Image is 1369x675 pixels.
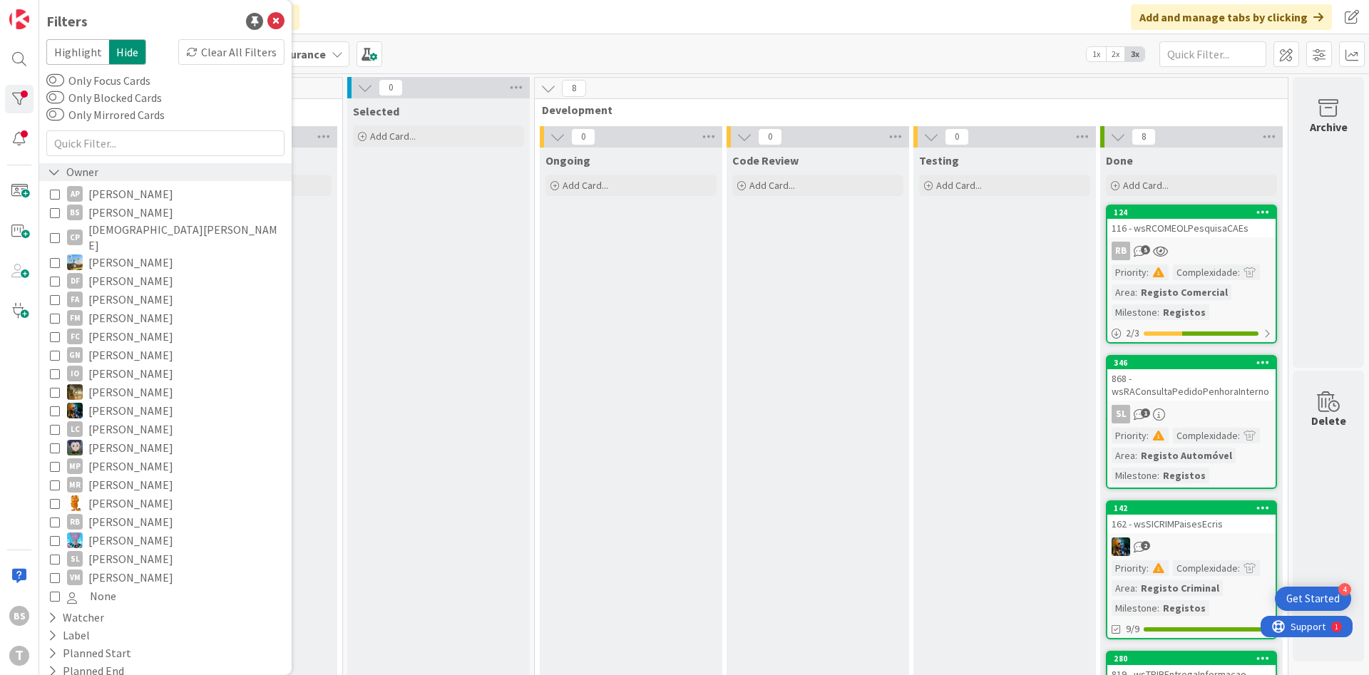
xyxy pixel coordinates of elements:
[1112,560,1147,576] div: Priority
[749,179,795,192] span: Add Card...
[46,89,162,106] label: Only Blocked Cards
[1137,284,1231,300] div: Registo Comercial
[88,185,173,203] span: [PERSON_NAME]
[46,130,284,156] input: Quick Filter...
[109,39,146,65] span: Hide
[67,495,83,511] img: RL
[90,587,116,605] span: None
[1141,408,1150,418] span: 1
[1310,118,1348,135] div: Archive
[88,327,173,346] span: [PERSON_NAME]
[1114,358,1276,368] div: 346
[1114,503,1276,513] div: 142
[1147,264,1149,280] span: :
[1107,356,1276,369] div: 346
[1112,600,1157,616] div: Milestone
[1107,219,1276,237] div: 116 - wsRCOMEOLPesquisaCAEs
[353,104,399,118] span: Selected
[88,272,173,290] span: [PERSON_NAME]
[1107,242,1276,260] div: RB
[88,568,173,587] span: [PERSON_NAME]
[50,203,281,222] button: BS [PERSON_NAME]
[9,606,29,626] div: BS
[67,421,83,437] div: LC
[50,346,281,364] button: GN [PERSON_NAME]
[542,103,1270,117] span: Development
[30,2,65,19] span: Support
[1126,326,1139,341] span: 2 / 3
[67,310,83,326] div: FM
[46,644,133,662] div: Planned Start
[67,570,83,585] div: VM
[50,290,281,309] button: FA [PERSON_NAME]
[1311,412,1346,429] div: Delete
[50,550,281,568] button: SL [PERSON_NAME]
[88,309,173,327] span: [PERSON_NAME]
[50,587,281,605] button: None
[50,568,281,587] button: VM [PERSON_NAME]
[9,9,29,29] img: Visit kanbanzone.com
[88,512,173,531] span: [PERSON_NAME]
[1106,355,1277,489] a: 346868 - wsRAConsultaPedidoPenhoraInternoSLPriority:Complexidade:Area:Registo AutomóvelMilestone:...
[1173,560,1238,576] div: Complexidade
[67,440,83,455] img: LS
[67,186,83,202] div: AP
[67,329,83,344] div: FC
[88,550,173,568] span: [PERSON_NAME]
[1112,537,1130,556] img: JC
[1114,207,1276,217] div: 124
[50,401,281,420] button: JC [PERSON_NAME]
[1112,448,1135,463] div: Area
[88,420,173,438] span: [PERSON_NAME]
[67,551,83,567] div: SL
[46,106,165,123] label: Only Mirrored Cards
[1107,502,1276,515] div: 142
[563,179,608,192] span: Add Card...
[1157,304,1159,320] span: :
[571,128,595,145] span: 0
[919,153,959,168] span: Testing
[1107,515,1276,533] div: 162 - wsSICRIMPaisesEcris
[46,11,88,32] div: Filters
[46,73,64,88] button: Only Focus Cards
[1106,500,1277,639] a: 142162 - wsSICRIMPaisesEcrisJCPriority:Complexidade:Area:Registo CriminalMilestone:Registos9/9
[88,475,173,494] span: [PERSON_NAME]
[1275,587,1351,611] div: Open Get Started checklist, remaining modules: 4
[1157,468,1159,483] span: :
[1107,356,1276,401] div: 346868 - wsRAConsultaPedidoPenhoraInterno
[1173,264,1238,280] div: Complexidade
[1112,304,1157,320] div: Milestone
[936,179,982,192] span: Add Card...
[46,39,109,65] span: Highlight
[1125,47,1144,61] span: 3x
[1112,284,1135,300] div: Area
[1141,245,1150,254] span: 5
[1107,405,1276,423] div: SL
[1112,580,1135,596] div: Area
[50,383,281,401] button: JC [PERSON_NAME]
[88,494,173,512] span: [PERSON_NAME]
[1159,468,1209,483] div: Registos
[50,512,281,531] button: RB [PERSON_NAME]
[1106,205,1277,344] a: 124116 - wsRCOMEOLPesquisaCAEsRBPriority:Complexidade:Area:Registo ComercialMilestone:Registos2/3
[67,273,83,289] div: DF
[67,347,83,363] div: GN
[1107,652,1276,665] div: 280
[1114,654,1276,664] div: 280
[1107,502,1276,533] div: 142162 - wsSICRIMPaisesEcris
[545,153,590,168] span: Ongoing
[67,458,83,474] div: MP
[67,205,83,220] div: BS
[1112,264,1147,280] div: Priority
[1106,47,1125,61] span: 2x
[50,185,281,203] button: AP [PERSON_NAME]
[88,438,173,457] span: [PERSON_NAME]
[50,309,281,327] button: FM [PERSON_NAME]
[50,457,281,475] button: MP [PERSON_NAME]
[379,79,403,96] span: 0
[88,531,173,550] span: [PERSON_NAME]
[178,39,284,65] div: Clear All Filters
[1112,428,1147,443] div: Priority
[67,403,83,418] img: JC
[88,364,173,383] span: [PERSON_NAME]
